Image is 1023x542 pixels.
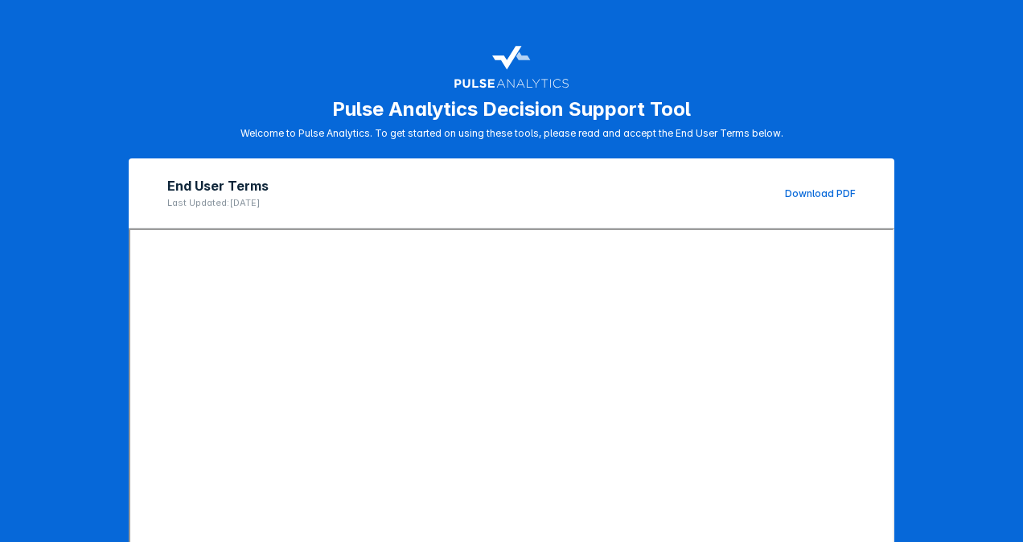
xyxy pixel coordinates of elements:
[240,127,783,139] p: Welcome to Pulse Analytics. To get started on using these tools, please read and accept the End U...
[785,187,856,199] a: Download PDF
[167,178,269,194] h2: End User Terms
[332,97,691,121] h1: Pulse Analytics Decision Support Tool
[167,197,269,208] p: Last Updated: [DATE]
[454,39,569,91] img: pulse-logo-user-terms.svg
